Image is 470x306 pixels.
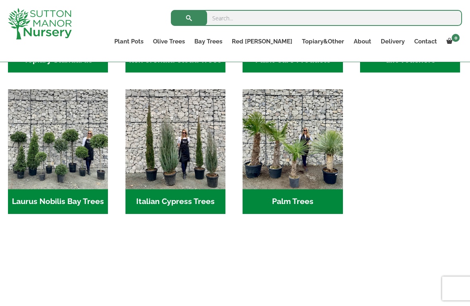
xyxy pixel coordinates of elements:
[125,89,225,214] a: Visit product category Italian Cypress Trees
[243,89,343,189] img: Home - 8A9CB1CE 8400 44EF 8A07 A93B8012FD3E
[243,189,343,214] h2: Palm Trees
[8,189,108,214] h2: Laurus Nobilis Bay Trees
[349,36,376,47] a: About
[125,89,225,189] img: Home - IMG 5949
[110,36,148,47] a: Plant Pots
[190,36,227,47] a: Bay Trees
[148,36,190,47] a: Olive Trees
[452,34,460,42] span: 0
[442,36,462,47] a: 0
[297,36,349,47] a: Topiary&Other
[8,89,108,214] a: Visit product category Laurus Nobilis Bay Trees
[171,10,462,26] input: Search...
[125,189,225,214] h2: Italian Cypress Trees
[8,89,108,189] img: Home - IMG 5945
[227,36,297,47] a: Red [PERSON_NAME]
[376,36,409,47] a: Delivery
[243,89,343,214] a: Visit product category Palm Trees
[8,8,72,39] img: logo
[409,36,442,47] a: Contact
